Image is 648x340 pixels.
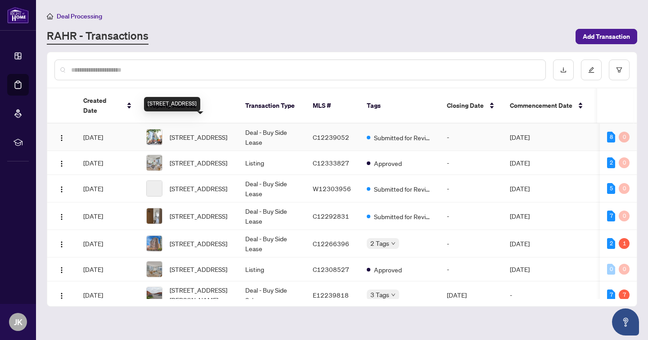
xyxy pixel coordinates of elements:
[510,101,572,110] span: Commencement Date
[440,88,503,124] th: Closing Date
[57,12,102,20] span: Deal Processing
[391,293,396,297] span: down
[54,181,69,196] button: Logo
[58,134,65,142] img: Logo
[170,211,227,221] span: [STREET_ADDRESS]
[440,281,503,309] td: [DATE]
[83,239,103,248] span: [DATE]
[313,184,351,193] span: W12303956
[440,124,503,151] td: -
[147,129,162,145] img: thumbnail-img
[313,239,349,248] span: C12266396
[7,7,29,23] img: logo
[83,265,103,273] span: [DATE]
[170,264,227,274] span: [STREET_ADDRESS]
[47,13,53,19] span: home
[54,209,69,223] button: Logo
[147,287,162,303] img: thumbnail-img
[440,151,503,175] td: -
[607,132,615,142] div: 8
[619,211,630,221] div: 0
[374,184,432,194] span: Submitted for Review
[503,124,593,151] td: [DATE]
[238,151,306,175] td: Listing
[503,202,593,230] td: [DATE]
[360,88,440,124] th: Tags
[313,212,349,220] span: C12292831
[440,202,503,230] td: -
[560,67,567,73] span: download
[58,213,65,221] img: Logo
[503,151,593,175] td: [DATE]
[144,97,200,111] div: [STREET_ADDRESS]
[607,183,615,194] div: 5
[313,133,349,141] span: C12239052
[83,96,121,115] span: Created Date
[619,132,630,142] div: 0
[503,175,593,202] td: [DATE]
[313,291,349,299] span: E12239818
[147,236,162,251] img: thumbnail-img
[581,60,602,80] button: edit
[588,67,594,73] span: edit
[76,88,139,124] th: Created Date
[616,67,622,73] span: filter
[607,157,615,168] div: 2
[238,202,306,230] td: Deal - Buy Side Lease
[147,155,162,170] img: thumbnail-img
[83,133,103,141] span: [DATE]
[83,184,103,193] span: [DATE]
[54,262,69,276] button: Logo
[83,159,103,167] span: [DATE]
[58,186,65,193] img: Logo
[147,208,162,224] img: thumbnail-img
[374,133,432,142] span: Submitted for Review
[503,230,593,257] td: [DATE]
[503,88,593,124] th: Commencement Date
[607,264,615,275] div: 0
[83,291,103,299] span: [DATE]
[54,156,69,170] button: Logo
[374,211,432,221] span: Submitted for Review
[619,157,630,168] div: 0
[170,239,227,248] span: [STREET_ADDRESS]
[607,238,615,249] div: 2
[170,285,231,305] span: [STREET_ADDRESS][PERSON_NAME]
[447,101,484,110] span: Closing Date
[238,88,306,124] th: Transaction Type
[238,281,306,309] td: Deal - Buy Side Sale
[607,211,615,221] div: 7
[619,289,630,300] div: 7
[370,289,389,300] span: 3 Tags
[374,158,402,168] span: Approved
[440,257,503,281] td: -
[14,316,22,328] span: JK
[83,212,103,220] span: [DATE]
[313,265,349,273] span: C12308527
[612,308,639,335] button: Open asap
[54,236,69,251] button: Logo
[619,238,630,249] div: 1
[576,29,637,44] button: Add Transaction
[238,230,306,257] td: Deal - Buy Side Lease
[553,60,574,80] button: download
[619,183,630,194] div: 0
[391,241,396,246] span: down
[313,159,349,167] span: C12333827
[238,257,306,281] td: Listing
[503,257,593,281] td: [DATE]
[170,184,227,193] span: [STREET_ADDRESS]
[609,60,630,80] button: filter
[147,262,162,277] img: thumbnail-img
[503,281,593,309] td: -
[238,175,306,202] td: Deal - Buy Side Lease
[170,158,227,168] span: [STREET_ADDRESS]
[54,288,69,302] button: Logo
[440,230,503,257] td: -
[58,241,65,248] img: Logo
[238,124,306,151] td: Deal - Buy Side Lease
[583,29,630,44] span: Add Transaction
[58,266,65,274] img: Logo
[54,130,69,144] button: Logo
[58,160,65,167] img: Logo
